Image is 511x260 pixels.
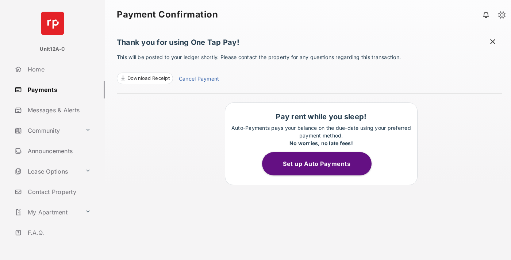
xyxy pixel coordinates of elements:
button: Set up Auto Payments [262,152,372,175]
a: Contact Property [12,183,105,201]
a: Download Receipt [117,73,173,84]
a: Set up Auto Payments [262,160,380,167]
a: Lease Options [12,163,82,180]
a: Payments [12,81,105,98]
a: Announcements [12,142,105,160]
p: Auto-Payments pays your balance on the due-date using your preferred payment method. [229,124,414,147]
span: Download Receipt [127,75,170,82]
div: No worries, no late fees! [229,139,414,147]
a: F.A.Q. [12,224,105,241]
h1: Pay rent while you sleep! [229,112,414,121]
a: Cancel Payment [179,75,219,84]
p: This will be posted to your ledger shortly. Please contact the property for any questions regardi... [117,53,502,84]
a: My Apartment [12,203,82,221]
h1: Thank you for using One Tap Pay! [117,38,502,50]
p: Unit12A-C [40,46,65,53]
strong: Payment Confirmation [117,10,218,19]
a: Home [12,61,105,78]
a: Messages & Alerts [12,101,105,119]
a: Community [12,122,82,139]
img: svg+xml;base64,PHN2ZyB4bWxucz0iaHR0cDovL3d3dy53My5vcmcvMjAwMC9zdmciIHdpZHRoPSI2NCIgaGVpZ2h0PSI2NC... [41,12,64,35]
